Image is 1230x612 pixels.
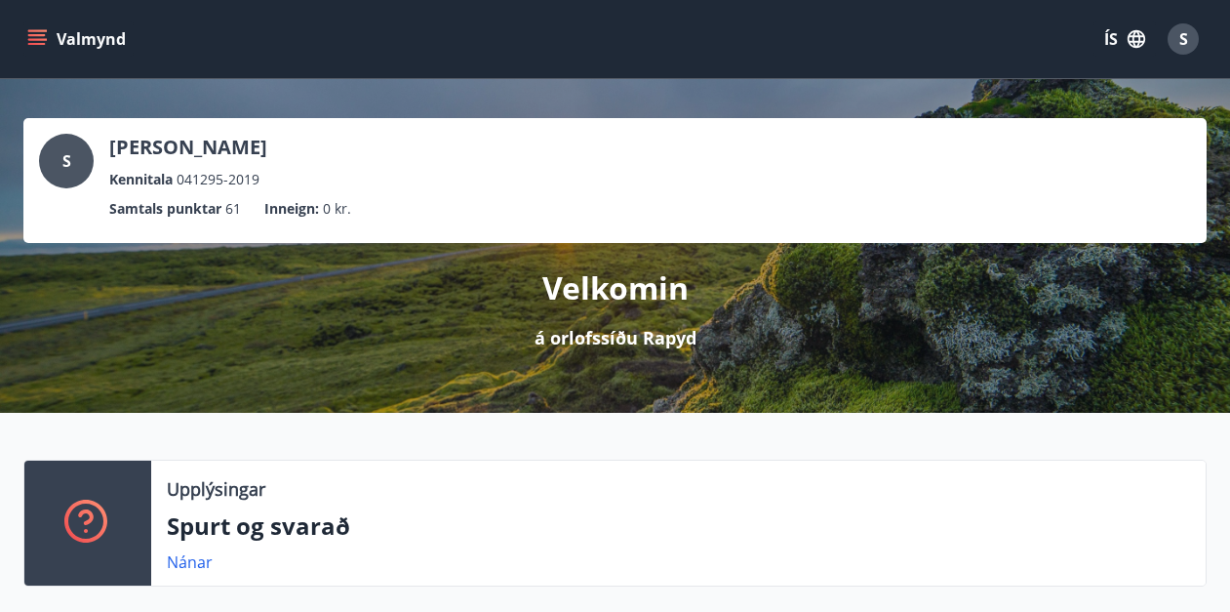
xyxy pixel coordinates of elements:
button: S [1160,16,1207,62]
p: Samtals punktar [109,198,221,220]
button: menu [23,21,134,57]
span: 041295-2019 [177,169,259,190]
span: S [62,150,71,172]
span: 0 kr. [323,198,351,220]
p: [PERSON_NAME] [109,134,267,161]
p: Kennitala [109,169,173,190]
span: S [1179,28,1188,50]
p: á orlofssíðu Rapyd [535,325,696,350]
p: Upplýsingar [167,476,265,502]
p: Spurt og svarað [167,510,1190,543]
p: Inneign : [264,198,319,220]
a: Nánar [167,551,213,573]
span: 61 [225,198,241,220]
button: ÍS [1093,21,1156,57]
p: Velkomin [542,266,689,309]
